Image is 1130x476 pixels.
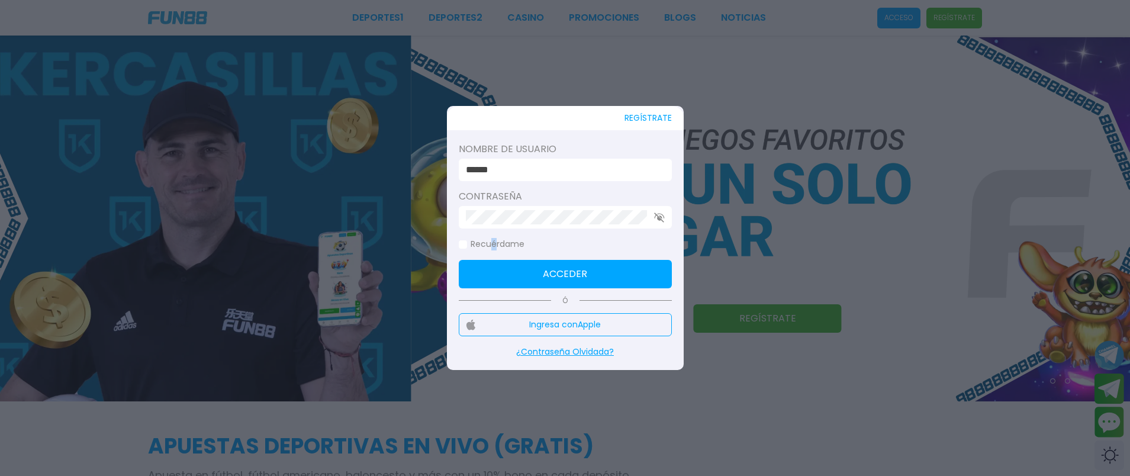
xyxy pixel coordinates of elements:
[459,260,672,288] button: Acceder
[459,189,672,204] label: Contraseña
[459,142,672,156] label: Nombre de usuario
[624,106,672,130] button: REGÍSTRATE
[459,295,672,306] p: Ó
[459,346,672,358] p: ¿Contraseña Olvidada?
[459,313,672,336] button: Ingresa conApple
[459,238,524,250] label: Recuérdame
